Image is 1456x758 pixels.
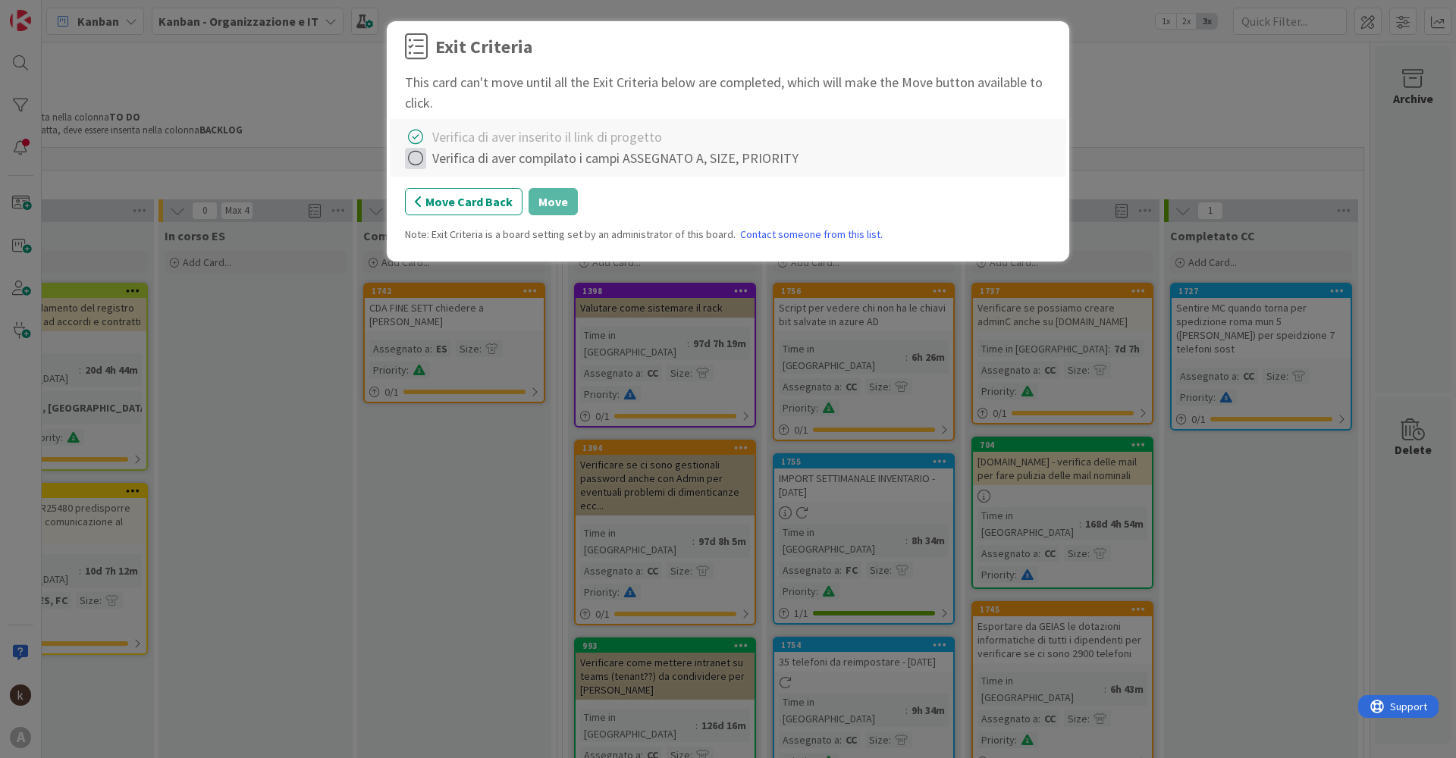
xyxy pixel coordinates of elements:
[740,227,883,243] a: Contact someone from this list.
[435,33,532,61] div: Exit Criteria
[432,148,799,168] div: Verifica di aver compilato i campi ASSEGNATO A, SIZE, PRIORITY
[405,72,1051,113] div: This card can't move until all the Exit Criteria below are completed, which will make the Move bu...
[405,188,522,215] button: Move Card Back
[32,2,69,20] span: Support
[405,227,1051,243] div: Note: Exit Criteria is a board setting set by an administrator of this board.
[529,188,578,215] button: Move
[432,127,662,147] div: Verifica di aver inserito il link di progetto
